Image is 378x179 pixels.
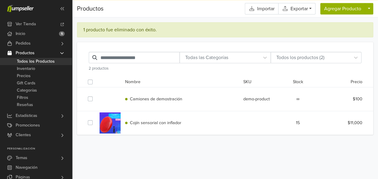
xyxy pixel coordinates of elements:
[16,29,25,39] span: Inicio
[88,87,362,111] div: Camiones de demostracióndemo-product∞$100
[274,54,347,61] div: Todos los productos (2)
[89,66,109,71] span: 2 productos
[77,4,103,13] span: Productos
[16,130,31,140] span: Clientes
[239,79,286,86] div: SKU
[320,3,365,14] button: Agregar Producto
[16,163,38,172] span: Navegación
[17,80,35,87] span: Gift Cards
[286,120,310,126] div: 15
[16,39,31,48] span: Pedidos
[17,101,33,108] span: Reseñas
[130,96,182,102] span: Camiones de demostración
[59,31,65,36] span: 5
[130,120,181,125] span: Cojín sensorial con inflador
[121,79,239,86] div: Nombre
[16,48,35,58] span: Productos
[245,3,278,14] a: Importar
[239,96,286,102] div: demo-product
[320,79,367,86] div: Precio
[320,96,367,102] div: $100
[286,96,310,102] div: ∞
[320,120,367,126] div: $11,000
[125,120,181,125] a: Cojín sensorial con inflador
[17,58,55,65] span: Todos los Productos
[16,121,40,130] span: Promociones
[17,72,31,80] span: Precios
[17,94,28,101] span: Filtros
[286,79,310,86] div: Stock
[83,26,354,33] div: 1 producto fue eliminado con éxito.
[125,96,182,102] a: Camiones de demostración
[16,19,36,29] span: Ver Tienda
[7,147,72,151] p: Personalización
[16,111,37,121] span: Estadísticas
[16,153,27,163] span: Temas
[88,111,362,135] div: Cojín sensorial con inflador15$11,000
[17,65,35,72] span: Inventario
[17,87,37,94] span: Categorías
[278,3,315,14] a: Exportar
